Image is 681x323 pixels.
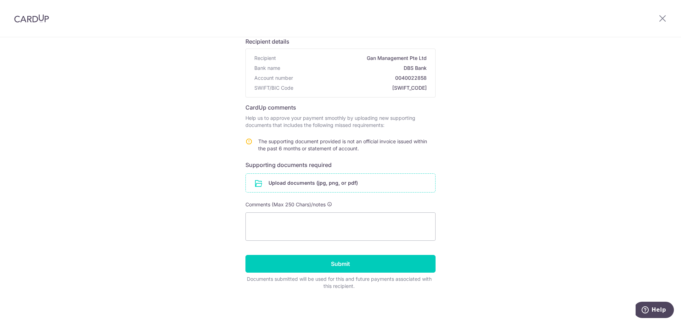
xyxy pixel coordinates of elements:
[258,138,427,151] span: The supporting document provided is not an official invoice issued within the past 6 months or st...
[245,173,436,193] div: Upload documents (jpg, png, or pdf)
[296,74,427,82] span: 0040022858
[245,115,436,129] p: Help us to approve your payment smoothly by uploading new supporting documents that includes the ...
[245,103,436,112] h6: CardUp comments
[254,74,293,82] span: Account number
[245,201,326,207] span: Comments (Max 250 Chars)/notes
[254,65,280,72] span: Bank name
[254,55,276,62] span: Recipient
[279,55,427,62] span: Gan Management Pte Ltd
[245,161,436,169] h6: Supporting documents required
[636,302,674,319] iframe: Opens a widget where you can find more information
[283,65,427,72] span: DBS Bank
[254,84,293,91] span: SWIFT/BIC Code
[245,255,436,273] input: Submit
[245,275,433,290] div: Documents submitted will be used for this and future payments associated with this recipient.
[296,84,427,91] span: [SWIFT_CODE]
[14,14,49,23] img: CardUp
[245,37,436,46] h6: Recipient details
